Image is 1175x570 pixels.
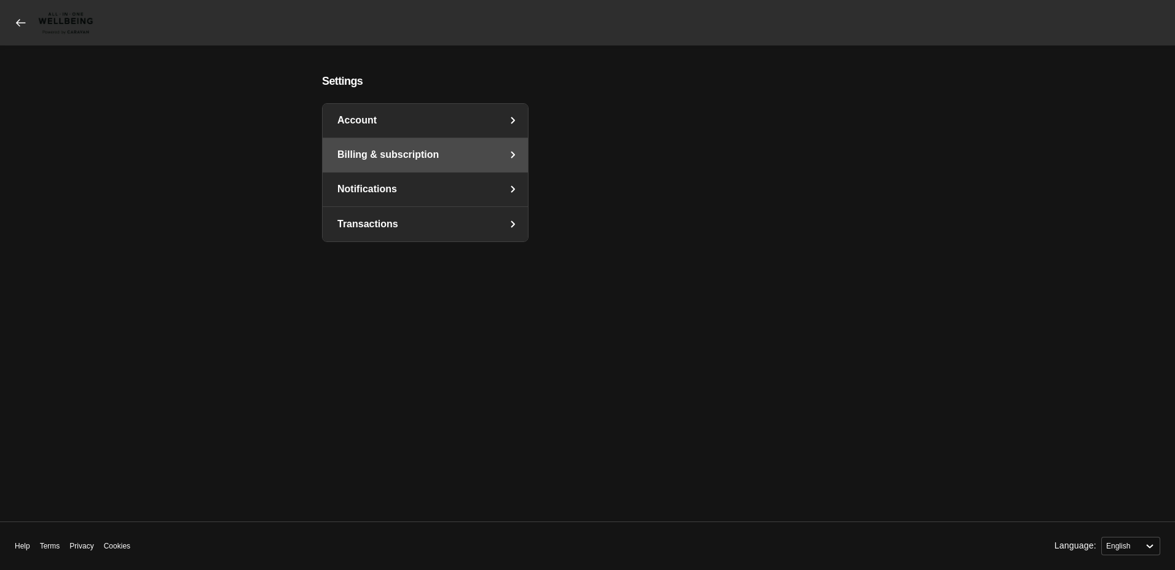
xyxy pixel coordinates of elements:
label: Language: [1055,541,1096,552]
a: Help [10,532,35,560]
a: Billing & subscription [323,138,528,172]
h4: Settings [322,75,529,88]
nav: settings [322,103,529,242]
a: Transactions [323,207,528,241]
a: Notifications [323,173,528,206]
a: Privacy [65,532,98,560]
select: Language: [1101,537,1160,555]
a: Terms [35,532,65,560]
img: CARAVAN [34,10,97,36]
a: CARAVAN [15,10,97,36]
a: Account [323,104,528,138]
a: Cookies [99,532,135,560]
